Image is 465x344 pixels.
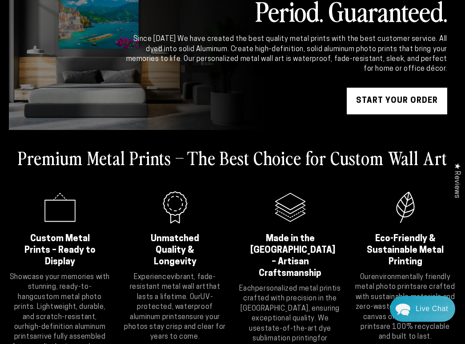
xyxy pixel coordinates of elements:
div: Chat widget toggle [390,296,455,322]
h2: Unmatched Quality & Longevity [135,233,215,268]
div: Click to open Judge.me floating reviews tab [448,156,465,205]
div: Contact Us Directly [416,296,448,322]
strong: custom metal photo prints [14,294,102,311]
strong: aluminum prints [361,314,447,331]
p: Our are crafted with sustainable materials and zero-waste production. Unlike canvas or paper, are... [354,272,456,342]
a: START YOUR Order [347,88,447,114]
strong: high-definition aluminum prints [14,324,106,340]
strong: environmentally friendly metal photo prints [355,274,450,291]
h2: Made in the [GEOGRAPHIC_DATA] – Artisan Craftsmanship [250,233,330,279]
strong: state-of-the-art dye sublimation printing [253,325,331,342]
strong: UV-protected, waterproof aluminum prints [130,294,213,321]
h2: Premium Metal Prints – The Best Choice for Custom Wall Art [18,146,447,169]
div: Since [DATE] We have created the best quality metal prints with the best customer service. All dy... [124,34,447,74]
p: Experience that lasts a lifetime. Our ensure your photos stay crisp and clear for years to come. [124,272,226,342]
strong: vibrant, fade-resistant metal wall art [130,274,216,291]
h2: Eco-Friendly & Sustainable Metal Printing [365,233,445,268]
strong: personalized metal print [255,285,335,292]
h2: Custom Metal Prints – Ready to Display [20,233,100,268]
